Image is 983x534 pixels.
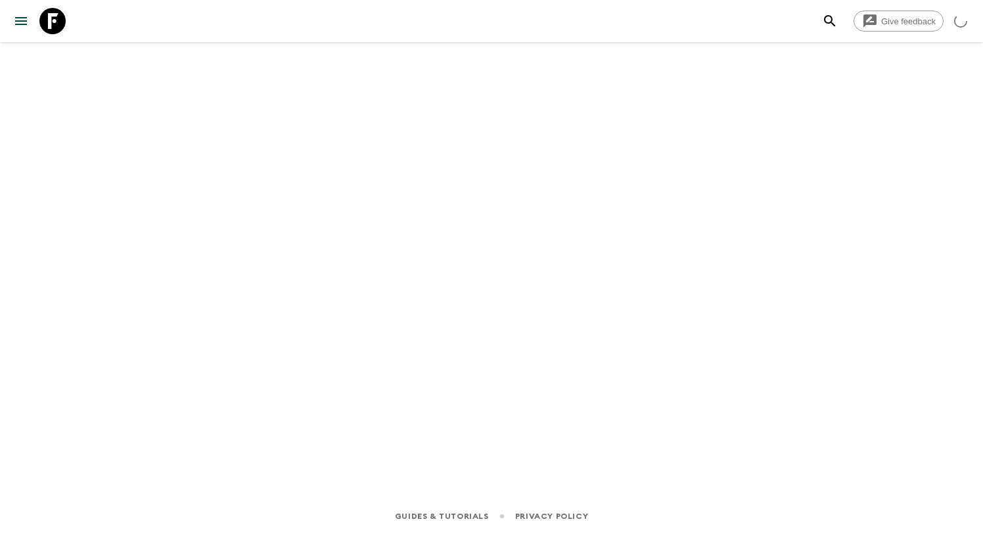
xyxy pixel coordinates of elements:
[395,509,489,523] a: Guides & Tutorials
[874,16,943,26] span: Give feedback
[817,8,843,34] button: search adventures
[854,11,944,32] a: Give feedback
[8,8,34,34] button: menu
[515,509,588,523] a: Privacy Policy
